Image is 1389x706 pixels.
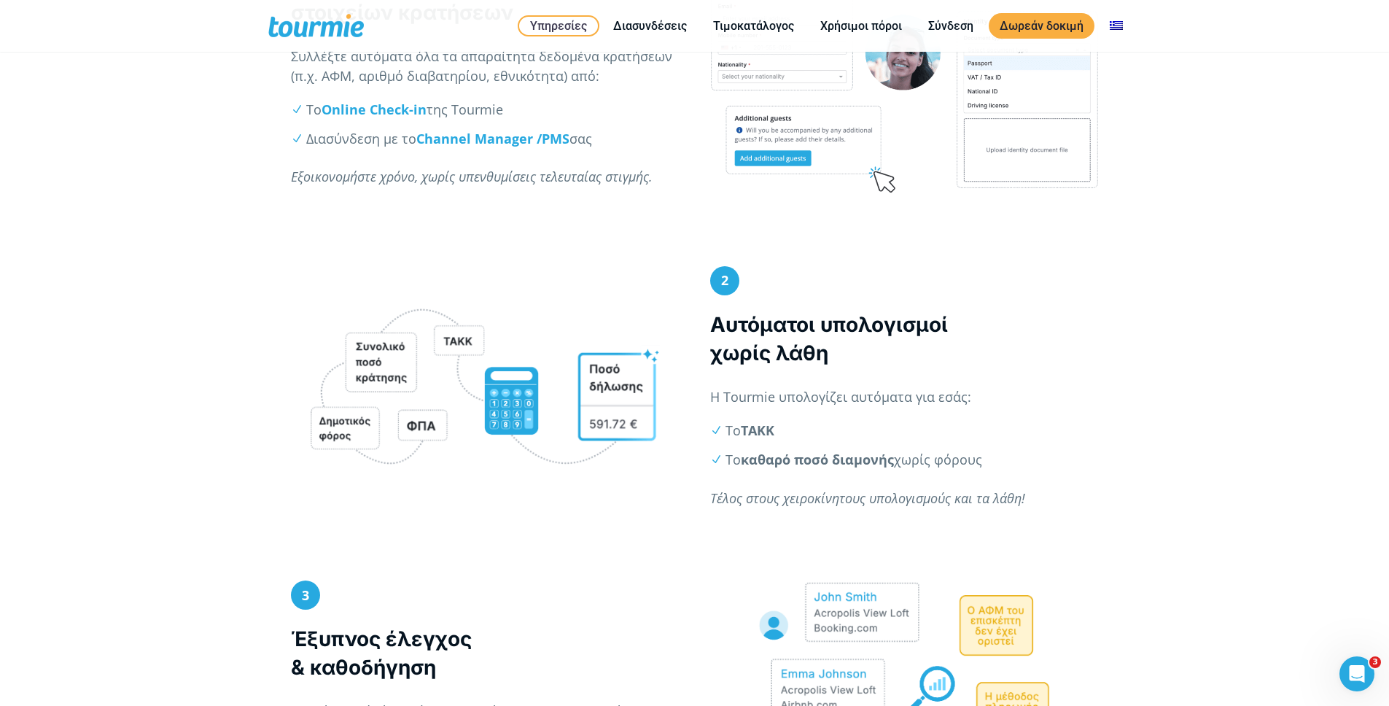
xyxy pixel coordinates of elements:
[725,450,1098,470] li: Το χωρίς φόρους
[322,101,427,118] a: Online Check-in
[291,168,653,185] em: Εξοικονομήστε χρόνο, χωρίς υπενθυμίσεις τελευταίας στιγμής.
[710,266,739,295] span: 2
[710,311,1099,368] h3: Αυτόματοι υπολογισμοί χωρίς λάθη
[1099,17,1134,35] a: Αλλαγή σε
[291,47,680,86] p: Συλλέξτε αυτόματα όλα τα απαραίτητα δεδομένα κρατήσεων (π.χ. ΑΦΜ, αριθμό διαβατηρίου, εθνικότητα)...
[741,422,774,439] strong: ΤΑΚΚ
[989,13,1094,39] a: Δωρεάν δοκιμή
[291,625,680,682] h3: Έξυπνος έλεγχος & καθοδήγηση
[741,451,894,468] strong: καθαρό ποσό διαμονής
[1369,656,1381,668] span: 3
[1339,656,1374,691] iframe: Intercom live chat
[702,17,805,35] a: Τιμοκατάλογος
[306,100,679,120] li: Το της Tourmie
[542,130,569,147] strong: PMS
[710,489,1025,507] em: Τέλος στους χειροκίνητους υπολογισμούς και τα λάθη!
[725,421,1098,441] li: Το
[809,17,913,35] a: Χρήσιμοι πόροι
[602,17,698,35] a: Διασυνδέσεις
[917,17,984,35] a: Σύνδεση
[416,130,569,147] a: Channel Manager /PMS
[518,15,599,36] a: Υπηρεσίες
[291,581,320,610] span: 3
[710,387,1099,407] p: Η Tourmie υπολογίζει αυτόματα για εσάς:
[306,129,679,149] li: Διασύνδεση με το σας
[416,130,542,147] strong: Channel Manager /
